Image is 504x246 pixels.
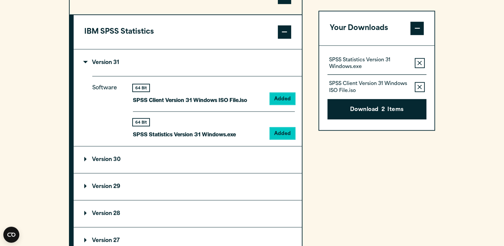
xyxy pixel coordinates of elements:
[84,157,121,162] p: Version 30
[329,81,409,94] p: SPSS Client Version 31 Windows ISO File.iso
[133,129,236,139] p: SPSS Statistics Version 31 Windows.exe
[329,57,409,70] p: SPSS Statistics Version 31 Windows.exe
[3,227,19,243] button: Open CMP widget
[84,60,119,65] p: Version 31
[74,146,302,173] summary: Version 30
[270,93,295,104] button: Added
[327,99,426,120] button: Download2Items
[74,15,302,49] button: IBM SPSS Statistics
[133,119,149,126] div: 64 Bit
[133,95,247,105] p: SPSS Client Version 31 Windows ISO File.iso
[74,200,302,227] summary: Version 28
[84,238,120,243] p: Version 27
[381,106,385,114] span: 2
[319,11,435,45] button: Your Downloads
[133,84,149,91] div: 64 Bit
[270,128,295,139] button: Added
[92,83,122,134] p: Software
[84,184,120,189] p: Version 29
[319,45,435,130] div: Your Downloads
[84,211,120,216] p: Version 28
[74,173,302,200] summary: Version 29
[74,49,302,76] summary: Version 31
